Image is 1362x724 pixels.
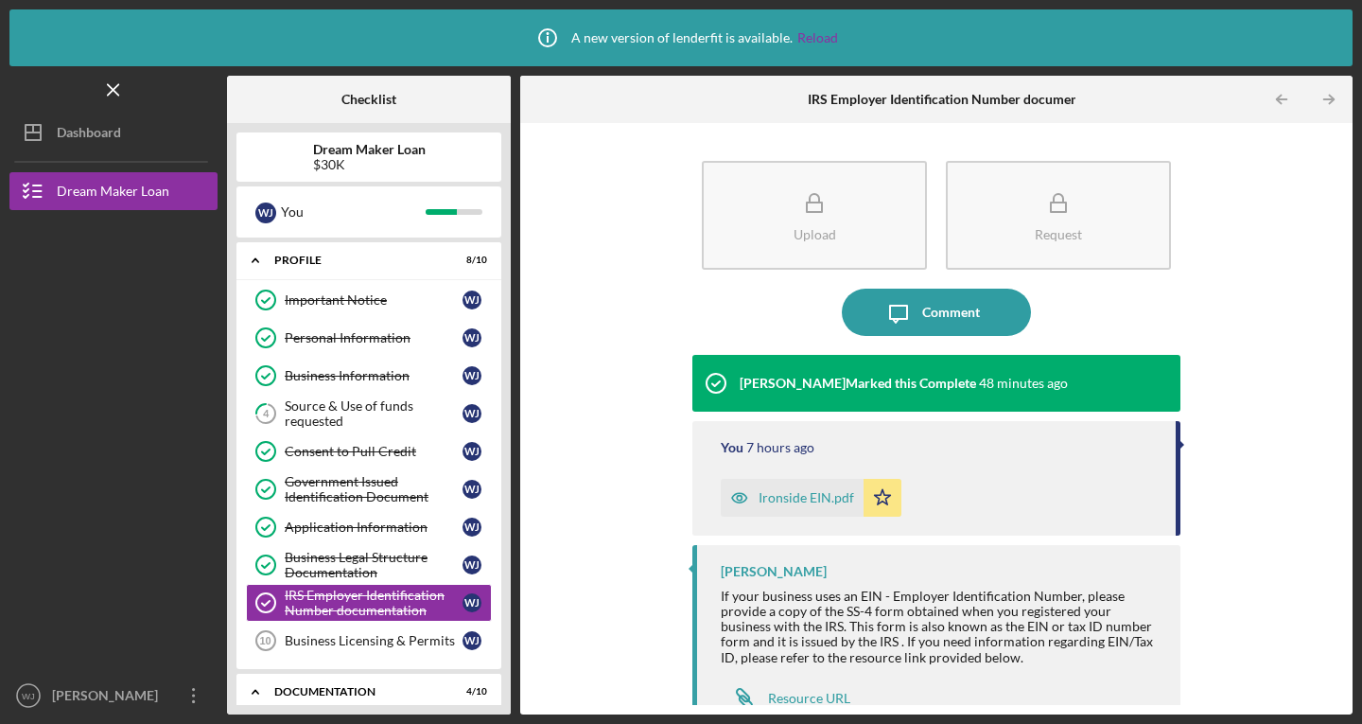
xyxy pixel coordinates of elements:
[246,584,492,622] a: IRS Employer Identification Number documentationWJ
[285,550,463,580] div: Business Legal Structure Documentation
[842,289,1031,336] button: Comment
[285,292,463,308] div: Important Notice
[463,556,481,574] div: W J
[285,368,463,383] div: Business Information
[453,686,487,698] div: 4 / 10
[9,114,218,151] button: Dashboard
[746,440,814,455] time: 2025-08-12 13:47
[246,319,492,357] a: Personal InformationWJ
[797,30,838,45] a: Reload
[246,433,492,470] a: Consent to Pull CreditWJ
[1035,227,1082,241] div: Request
[463,442,481,461] div: W J
[263,408,270,420] tspan: 4
[721,440,743,455] div: You
[285,444,463,459] div: Consent to Pull Credit
[740,376,976,391] div: [PERSON_NAME] Marked this Complete
[721,564,827,579] div: [PERSON_NAME]
[463,518,481,537] div: W J
[808,92,1113,107] b: IRS Employer Identification Number documentation
[463,291,481,309] div: W J
[281,196,426,228] div: You
[274,255,440,266] div: Profile
[259,635,271,646] tspan: 10
[463,366,481,385] div: W J
[246,281,492,319] a: Important NoticeWJ
[285,474,463,504] div: Government Issued Identification Document
[285,633,463,648] div: Business Licensing & Permits
[57,172,169,215] div: Dream Maker Loan
[721,680,850,717] a: Resource URL
[794,227,836,241] div: Upload
[246,470,492,508] a: Government Issued Identification DocumentWJ
[702,161,927,270] button: Upload
[463,480,481,499] div: W J
[922,289,980,336] div: Comment
[463,404,481,423] div: W J
[979,376,1068,391] time: 2025-08-12 20:36
[9,172,218,210] button: Dream Maker Loan
[246,357,492,395] a: Business InformationWJ
[285,588,463,618] div: IRS Employer Identification Number documentation
[9,677,218,715] button: WJ[PERSON_NAME]
[721,589,1161,664] div: If your business uses an EIN - Employer Identification Number, please provide a copy of the SS-4 ...
[524,14,838,62] div: A new version of lenderfit is available.
[463,328,481,347] div: W J
[463,631,481,650] div: W J
[22,691,35,701] text: WJ
[47,677,170,719] div: [PERSON_NAME]
[57,114,121,156] div: Dashboard
[285,330,463,345] div: Personal Information
[246,395,492,433] a: 4Source & Use of funds requestedWJ
[246,508,492,546] a: Application InformationWJ
[341,92,396,107] b: Checklist
[946,161,1171,270] button: Request
[313,157,426,172] div: $30K
[721,479,901,517] button: Ironside EIN.pdf
[759,490,854,505] div: Ironside EIN.pdf
[463,593,481,612] div: W J
[453,255,487,266] div: 8 / 10
[768,691,850,706] div: Resource URL
[255,203,276,223] div: W J
[274,686,440,698] div: Documentation
[246,622,492,660] a: 10Business Licensing & PermitsWJ
[313,142,426,157] b: Dream Maker Loan
[246,546,492,584] a: Business Legal Structure DocumentationWJ
[285,520,463,535] div: Application Information
[285,398,463,429] div: Source & Use of funds requested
